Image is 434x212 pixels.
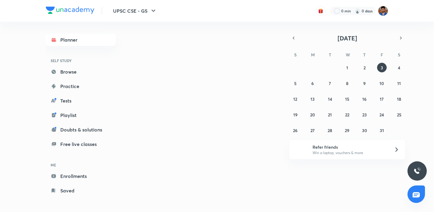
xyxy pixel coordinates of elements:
[294,144,306,156] img: referral
[381,65,383,71] abbr: October 3, 2025
[377,78,387,88] button: October 10, 2025
[354,8,360,14] img: streak
[377,94,387,104] button: October 17, 2025
[345,96,349,102] abbr: October 15, 2025
[109,5,161,17] button: UPSC CSE - GS
[46,95,116,107] a: Tests
[394,78,404,88] button: October 11, 2025
[308,94,317,104] button: October 13, 2025
[363,65,366,71] abbr: October 2, 2025
[377,63,387,72] button: October 3, 2025
[311,81,314,86] abbr: October 6, 2025
[46,109,116,121] a: Playlist
[298,34,397,42] button: [DATE]
[362,112,367,118] abbr: October 23, 2025
[46,138,116,150] a: Free live classes
[46,170,116,182] a: Enrollments
[377,110,387,119] button: October 24, 2025
[342,110,352,119] button: October 22, 2025
[46,160,116,170] h6: ME
[342,125,352,135] button: October 29, 2025
[329,52,331,58] abbr: Tuesday
[379,112,384,118] abbr: October 24, 2025
[342,78,352,88] button: October 8, 2025
[310,128,315,133] abbr: October 27, 2025
[360,110,369,119] button: October 23, 2025
[328,112,332,118] abbr: October 21, 2025
[346,81,348,86] abbr: October 8, 2025
[46,80,116,92] a: Practice
[293,128,297,133] abbr: October 26, 2025
[394,94,404,104] button: October 18, 2025
[360,125,369,135] button: October 30, 2025
[308,125,317,135] button: October 27, 2025
[338,34,357,42] span: [DATE]
[46,34,116,46] a: Planner
[363,81,366,86] abbr: October 9, 2025
[328,96,332,102] abbr: October 14, 2025
[360,94,369,104] button: October 16, 2025
[398,65,400,71] abbr: October 4, 2025
[291,78,300,88] button: October 5, 2025
[329,81,331,86] abbr: October 7, 2025
[360,63,369,72] button: October 2, 2025
[313,150,387,156] p: Win a laptop, vouchers & more
[310,112,315,118] abbr: October 20, 2025
[328,128,332,133] abbr: October 28, 2025
[46,7,94,15] a: Company Logo
[380,128,384,133] abbr: October 31, 2025
[325,78,335,88] button: October 7, 2025
[293,112,297,118] abbr: October 19, 2025
[291,94,300,104] button: October 12, 2025
[381,52,383,58] abbr: Friday
[308,110,317,119] button: October 20, 2025
[46,66,116,78] a: Browse
[316,6,325,16] button: avatar
[46,185,116,197] a: Saved
[360,78,369,88] button: October 9, 2025
[325,94,335,104] button: October 14, 2025
[342,94,352,104] button: October 15, 2025
[313,144,387,150] h6: Refer friends
[363,52,366,58] abbr: Thursday
[342,63,352,72] button: October 1, 2025
[394,110,404,119] button: October 25, 2025
[345,112,349,118] abbr: October 22, 2025
[294,52,297,58] abbr: Sunday
[398,52,400,58] abbr: Saturday
[346,65,348,71] abbr: October 1, 2025
[318,8,323,14] img: avatar
[362,96,366,102] abbr: October 16, 2025
[293,96,297,102] abbr: October 12, 2025
[325,110,335,119] button: October 21, 2025
[46,7,94,14] img: Company Logo
[325,125,335,135] button: October 28, 2025
[414,167,421,175] img: ttu
[362,128,367,133] abbr: October 30, 2025
[345,128,349,133] abbr: October 29, 2025
[311,52,315,58] abbr: Monday
[380,96,384,102] abbr: October 17, 2025
[346,52,350,58] abbr: Wednesday
[46,55,116,66] h6: SELF STUDY
[397,96,401,102] abbr: October 18, 2025
[397,112,401,118] abbr: October 25, 2025
[397,81,401,86] abbr: October 11, 2025
[378,6,388,16] img: Chandra
[379,81,384,86] abbr: October 10, 2025
[377,125,387,135] button: October 31, 2025
[308,78,317,88] button: October 6, 2025
[46,124,116,136] a: Doubts & solutions
[310,96,315,102] abbr: October 13, 2025
[291,125,300,135] button: October 26, 2025
[294,81,297,86] abbr: October 5, 2025
[394,63,404,72] button: October 4, 2025
[291,110,300,119] button: October 19, 2025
